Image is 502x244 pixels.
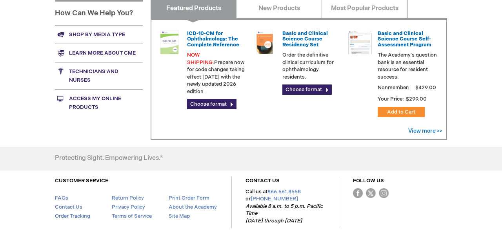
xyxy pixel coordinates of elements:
[187,99,236,109] a: Choose format
[414,84,437,91] span: $429.00
[378,83,409,93] strong: Nonmember:
[251,196,298,202] a: [PHONE_NUMBER]
[379,188,389,198] img: instagram
[187,52,214,66] font: NOW SHIPPING:
[55,213,90,219] a: Order Tracking
[112,213,152,219] a: Terms of Service
[378,30,431,48] a: Basic and Clinical Science Course Self-Assessment Program
[169,213,190,219] a: Site Map
[55,178,108,184] a: CUSTOMER SERVICE
[353,188,363,198] img: Facebook
[169,195,209,201] a: Print Order Form
[353,178,384,184] a: FOLLOW US
[267,189,301,195] a: 866.561.8558
[55,62,143,89] a: Technicians and nurses
[246,203,323,224] em: Available 8 a.m. to 5 p.m. Pacific Time [DATE] through [DATE]
[408,128,442,134] a: View more >>
[187,30,239,48] a: ICD-10-CM for Ophthalmology: The Complete Reference
[282,30,328,48] a: Basic and Clinical Science Course Residency Set
[55,44,143,62] a: Learn more about CME
[187,51,247,95] p: Prepare now for code changes taking effect [DATE] with the newly updated 2026 edition.
[55,25,143,44] a: Shop by media type
[378,51,437,81] p: The Academy's question bank is an essential resource for resident success.
[55,89,143,116] a: Access My Online Products
[282,51,342,81] p: Order the definitive clinical curriculum for ophthalmology residents.
[405,96,428,102] span: $299.00
[387,109,415,115] span: Add to Cart
[169,204,217,210] a: About the Academy
[378,96,404,102] strong: Your Price:
[55,204,82,210] a: Contact Us
[282,84,332,95] a: Choose format
[253,31,276,54] img: 02850963u_47.png
[348,31,372,54] img: bcscself_20.jpg
[112,204,145,210] a: Privacy Policy
[366,188,376,198] img: Twitter
[55,195,68,201] a: FAQs
[378,107,425,117] button: Add to Cart
[158,31,181,54] img: 0120008u_42.png
[55,155,163,162] h4: Protecting Sight. Empowering Lives.®
[246,178,280,184] a: CONTACT US
[112,195,144,201] a: Return Policy
[246,188,325,225] p: Call us at or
